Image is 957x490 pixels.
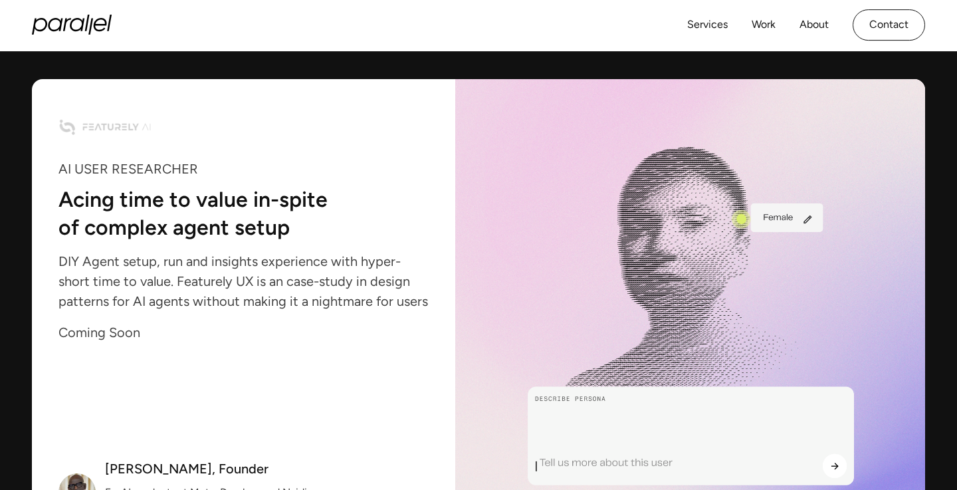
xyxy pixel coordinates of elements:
[58,164,429,174] div: AI USER RESEARCHER
[687,15,728,35] a: Services
[32,15,112,35] a: home
[58,189,407,235] p: Acing time to value in-spite of complex agent setup
[799,15,829,35] a: About
[58,327,429,336] p: Coming Soon
[105,463,268,473] div: [PERSON_NAME], Founder
[853,9,925,41] a: Contact
[58,257,429,306] p: DIY Agent setup, run and insights experience with hyper-short time to value. Featurely UX is an c...
[752,15,776,35] a: Work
